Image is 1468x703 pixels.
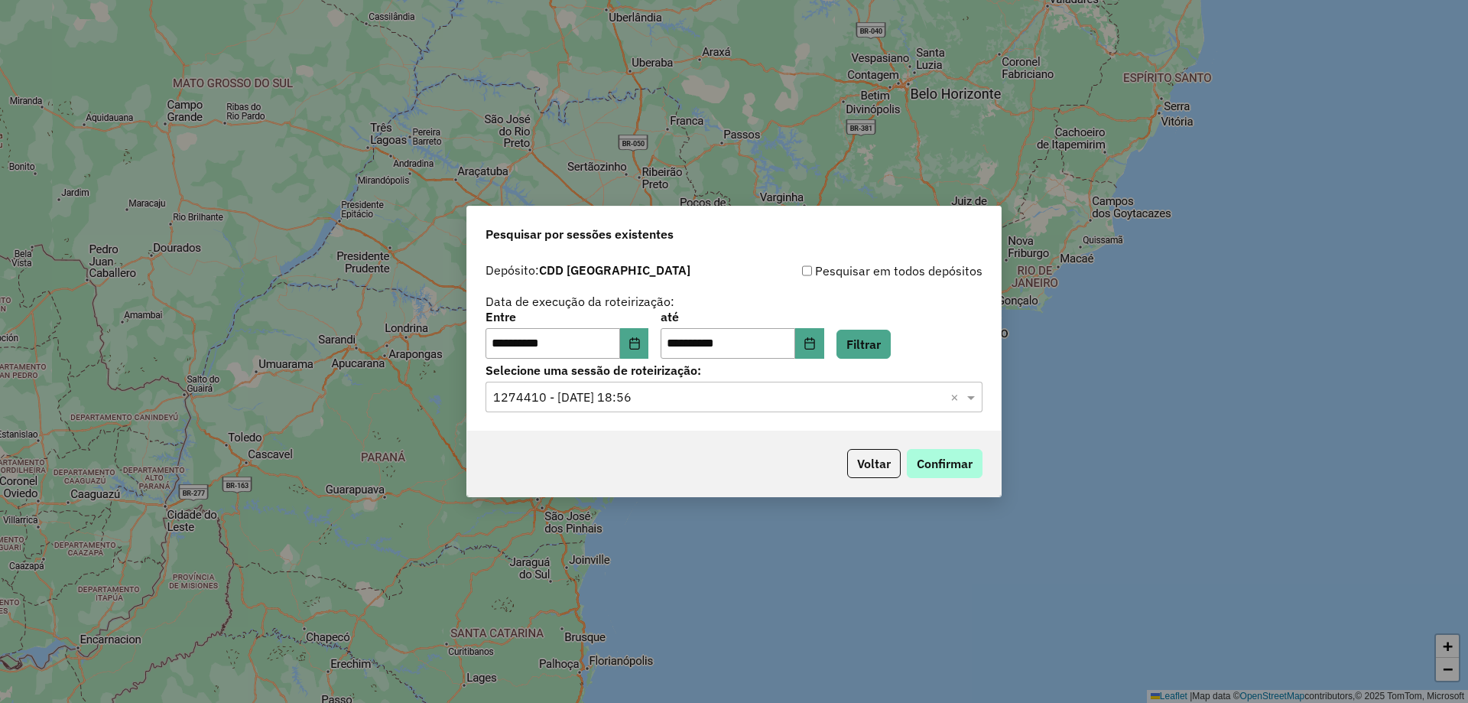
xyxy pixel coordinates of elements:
div: Pesquisar em todos depósitos [734,262,982,280]
label: Depósito: [486,261,690,279]
button: Choose Date [620,328,649,359]
button: Confirmar [907,449,982,478]
span: Pesquisar por sessões existentes [486,225,674,243]
label: Entre [486,308,648,326]
button: Voltar [847,449,901,478]
label: até [661,308,823,326]
span: Clear all [950,388,963,406]
label: Data de execução da roteirização: [486,292,674,311]
button: Choose Date [795,328,824,359]
strong: CDD [GEOGRAPHIC_DATA] [539,262,690,278]
label: Selecione uma sessão de roteirização: [486,361,982,379]
button: Filtrar [836,330,891,359]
